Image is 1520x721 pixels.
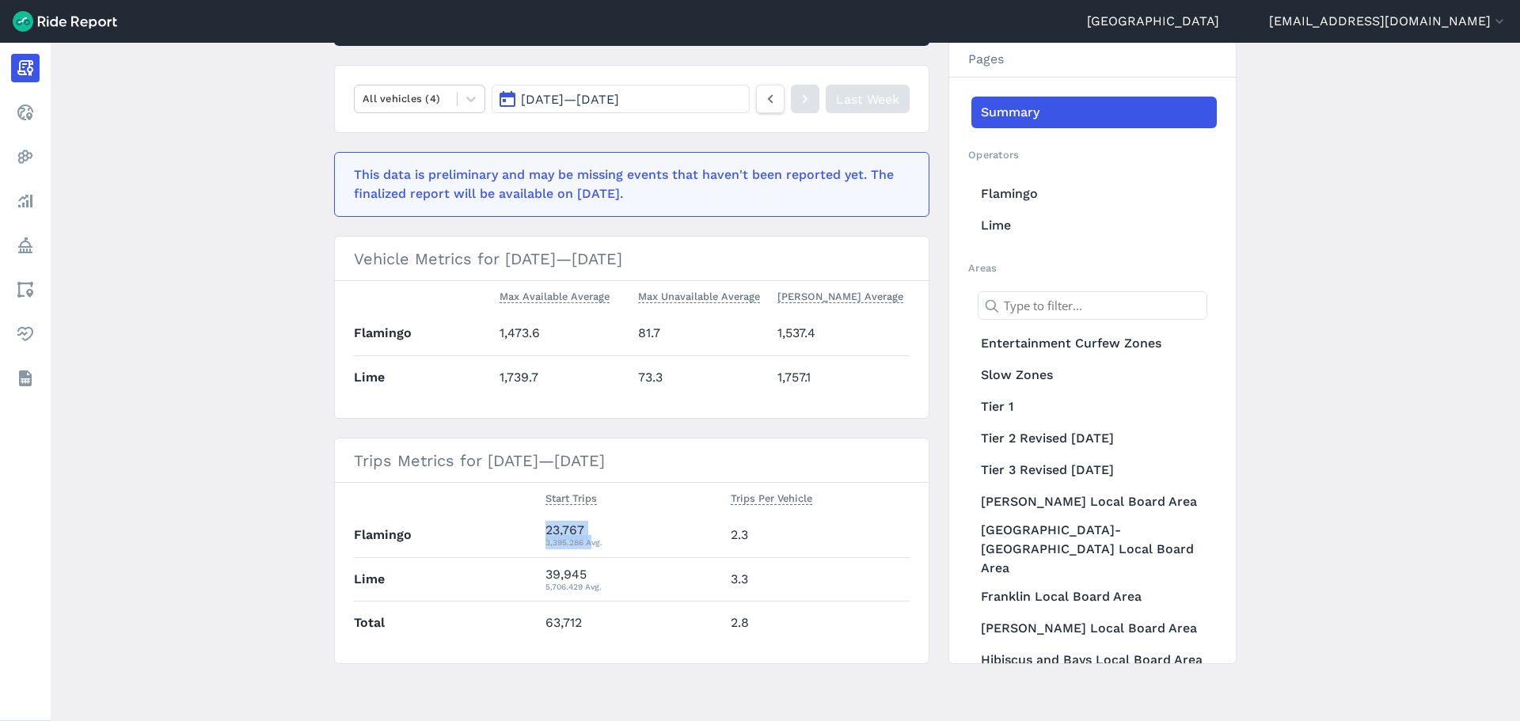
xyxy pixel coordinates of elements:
button: [PERSON_NAME] Average [777,287,903,306]
a: Datasets [11,364,40,393]
div: 5,706.429 Avg. [545,579,718,594]
button: [DATE]—[DATE] [492,85,750,113]
div: 23,767 [545,521,718,549]
a: Analyze [11,187,40,215]
a: Tier 2 Revised [DATE] [971,423,1217,454]
span: Start Trips [545,489,597,505]
a: Heatmaps [11,142,40,171]
button: Trips Per Vehicle [731,489,812,508]
td: 1,757.1 [771,355,910,399]
a: [PERSON_NAME] Local Board Area [971,486,1217,518]
span: Max Available Average [500,287,610,303]
th: Total [354,601,539,644]
span: [DATE] — [DATE] [521,92,619,107]
a: Hibiscus and Bays Local Board Area [971,644,1217,676]
span: Trips Per Vehicle [731,489,812,505]
button: [EMAIL_ADDRESS][DOMAIN_NAME] [1269,12,1507,31]
a: Tier 1 [971,391,1217,423]
a: Policy [11,231,40,260]
h3: Pages [949,42,1236,78]
a: Slow Zones [971,359,1217,391]
input: Type to filter... [978,291,1207,320]
td: 1,473.6 [493,312,633,355]
a: Realtime [11,98,40,127]
h2: Areas [968,260,1217,275]
div: 39,945 [545,565,718,594]
td: 3.3 [724,557,910,601]
a: [GEOGRAPHIC_DATA] [1087,12,1219,31]
td: 2.3 [724,514,910,557]
div: 3,395.286 Avg. [545,535,718,549]
a: [PERSON_NAME] Local Board Area [971,613,1217,644]
span: Max Unavailable Average [638,287,760,303]
a: Report [11,54,40,82]
button: Start Trips [545,489,597,508]
h3: Trips Metrics for [DATE]—[DATE] [335,438,929,483]
th: Flamingo [354,514,539,557]
td: 1,537.4 [771,312,910,355]
td: 2.8 [724,601,910,644]
button: Max Available Average [500,287,610,306]
div: This data is preliminary and may be missing events that haven't been reported yet. The finalized ... [354,165,900,203]
button: Max Unavailable Average [638,287,760,306]
a: Franklin Local Board Area [971,581,1217,613]
td: 1,739.7 [493,355,633,399]
a: Entertainment Curfew Zones [971,328,1217,359]
a: Lime [971,210,1217,241]
img: Ride Report [13,11,117,32]
th: Flamingo [354,312,493,355]
h3: Vehicle Metrics for [DATE]—[DATE] [335,237,929,281]
a: Summary [971,97,1217,128]
span: [PERSON_NAME] Average [777,287,903,303]
h2: Operators [968,147,1217,162]
a: Health [11,320,40,348]
a: Tier 3 Revised [DATE] [971,454,1217,486]
a: [GEOGRAPHIC_DATA]-[GEOGRAPHIC_DATA] Local Board Area [971,518,1217,581]
a: Last Week [826,85,910,113]
th: Lime [354,557,539,601]
td: 63,712 [539,601,724,644]
a: Flamingo [971,178,1217,210]
td: 81.7 [632,312,771,355]
td: 73.3 [632,355,771,399]
a: Areas [11,275,40,304]
th: Lime [354,355,493,399]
